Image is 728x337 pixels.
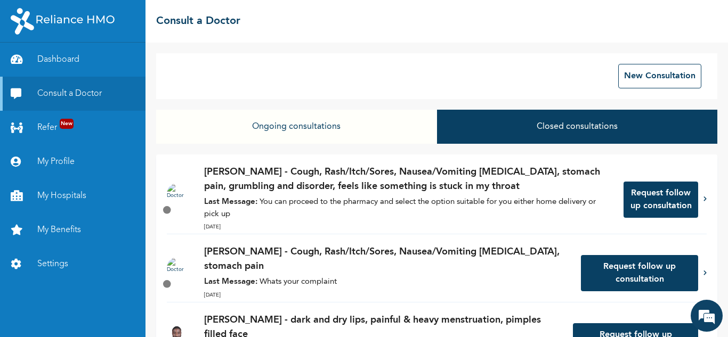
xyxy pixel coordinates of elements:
[204,276,570,289] p: Whats your complaint
[437,110,717,144] button: Closed consultations
[581,255,698,291] button: Request follow up consultation
[167,183,188,204] img: Doctor
[55,60,179,73] div: Chat with us now
[156,110,436,144] button: Ongoing consultations
[167,257,188,278] img: Doctor
[20,53,43,80] img: d_794563401_company_1708531726252_794563401
[156,13,240,29] h2: Consult a Doctor
[11,8,115,35] img: RelianceHMO's Logo
[618,64,701,88] button: New Consultation
[204,165,613,194] p: [PERSON_NAME] - Cough, Rash/Itch/Sores, Nausea/Vomiting [MEDICAL_DATA], stomach pain, grumbling a...
[204,245,570,274] p: [PERSON_NAME] - Cough, Rash/Itch/Sores, Nausea/Vomiting [MEDICAL_DATA], stomach pain
[104,282,204,315] div: FAQs
[62,111,147,218] span: We're online!
[204,223,613,231] p: [DATE]
[624,182,698,218] button: Request follow up consultation
[204,198,257,206] strong: Last Message:
[5,300,104,308] span: Conversation
[60,119,74,129] span: New
[175,5,200,31] div: Minimize live chat window
[204,278,257,286] strong: Last Message:
[204,291,570,299] p: [DATE]
[204,196,613,220] p: You can proceed to the pharmacy and select the option suitable for you either home delivery or pi...
[5,244,203,282] textarea: Type your message and hit 'Enter'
